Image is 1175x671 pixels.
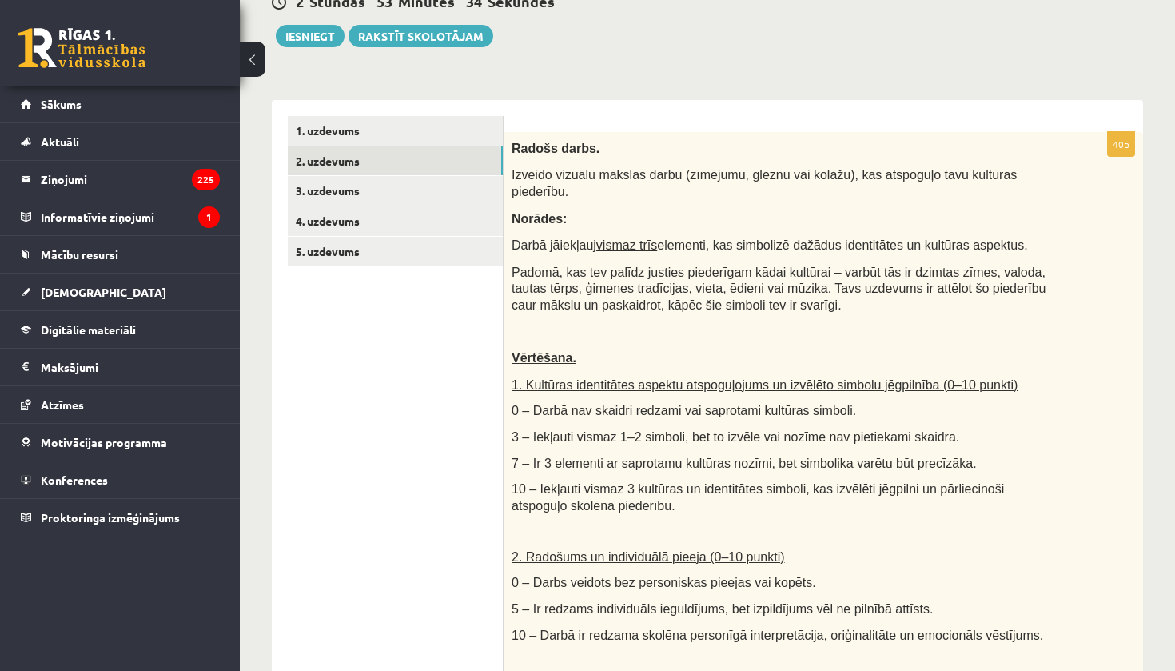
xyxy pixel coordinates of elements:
a: Aktuāli [21,123,220,160]
span: Motivācijas programma [41,435,167,449]
a: 5. uzdevums [288,237,503,266]
a: Motivācijas programma [21,424,220,461]
span: Aktuāli [41,134,79,149]
span: Padomā, kas tev palīdz justies piederīgam kādai kultūrai – varbūt tās ir dzimtas zīmes, valoda, t... [512,266,1046,312]
span: 2. Radošums un individuālā pieeja (0–10 punkti) [512,550,785,564]
span: 10 – Iekļauti vismaz 3 kultūras un identitātes simboli, kas izvēlēti jēgpilni un pārliecinoši ats... [512,482,1004,513]
i: 225 [192,169,220,190]
a: Informatīvie ziņojumi1 [21,198,220,235]
span: Mācību resursi [41,247,118,262]
span: Radošs darbs. [512,142,599,155]
span: 5 – Ir redzams individuāls ieguldījums, bet izpildījums vēl ne pilnībā attīsts. [512,602,933,616]
p: 40p [1107,131,1135,157]
a: Rakstīt skolotājam [349,25,493,47]
legend: Ziņojumi [41,161,220,198]
span: Norādes: [512,212,567,226]
a: 4. uzdevums [288,206,503,236]
span: Konferences [41,473,108,487]
a: Ziņojumi225 [21,161,220,198]
span: 1. Kultūras identitātes aspektu atspoguļojums un izvēlēto simbolu jēgpilnība (0–10 punkti) [512,378,1018,392]
span: 0 – Darbs veidots bez personiskas pieejas vai kopēts. [512,576,816,589]
legend: Informatīvie ziņojumi [41,198,220,235]
span: Sākums [41,97,82,111]
span: Izveido vizuālu mākslas darbu (zīmējumu, gleznu vai kolāžu), kas atspoguļo tavu kultūras piederību. [512,168,1017,198]
button: Iesniegt [276,25,345,47]
a: Konferences [21,461,220,498]
u: vismaz trīs [596,238,657,252]
a: Proktoringa izmēģinājums [21,499,220,536]
span: Vērtēšana. [512,351,576,365]
a: Mācību resursi [21,236,220,273]
a: 1. uzdevums [288,116,503,146]
span: Atzīmes [41,397,84,412]
body: Bagātinātā teksta redaktors, wiswyg-editor-user-answer-47433966401920 [16,16,606,33]
span: 10 – Darbā ir redzama skolēna personīgā interpretācija, oriģinalitāte un emocionāls vēstījums. [512,629,1043,642]
a: Atzīmes [21,386,220,423]
legend: Maksājumi [41,349,220,385]
a: 3. uzdevums [288,176,503,206]
a: Sākums [21,86,220,122]
span: 3 – Iekļauti vismaz 1–2 simboli, bet to izvēle vai nozīme nav pietiekami skaidra. [512,430,959,444]
a: [DEMOGRAPHIC_DATA] [21,274,220,310]
span: Digitālie materiāli [41,322,136,337]
a: Digitālie materiāli [21,311,220,348]
i: 1 [198,206,220,228]
a: 2. uzdevums [288,146,503,176]
span: [DEMOGRAPHIC_DATA] [41,285,166,299]
span: Proktoringa izmēģinājums [41,510,180,525]
a: Rīgas 1. Tālmācības vidusskola [18,28,145,68]
span: 7 – Ir 3 elementi ar saprotamu kultūras nozīmi, bet simbolika varētu būt precīzāka. [512,457,977,470]
span: 0 – Darbā nav skaidri redzami vai saprotami kultūras simboli. [512,404,856,417]
a: Maksājumi [21,349,220,385]
span: Darbā jāiekļauj elementi, kas simbolizē dažādus identitātes un kultūras aspektus. [512,238,1028,252]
